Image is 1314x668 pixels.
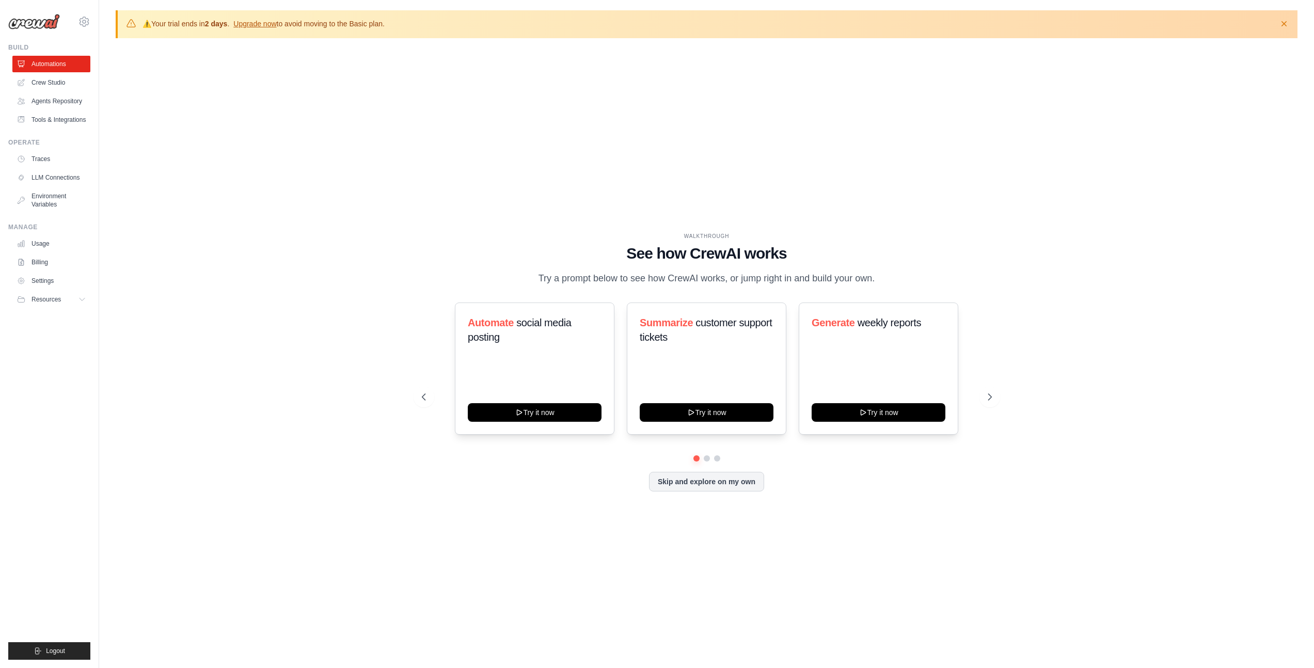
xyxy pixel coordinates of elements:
button: Resources [12,291,90,308]
h1: See how CrewAI works [422,244,992,263]
strong: 2 days [205,20,228,28]
span: weekly reports [858,317,921,328]
img: Logo [8,14,60,29]
button: Try it now [812,403,945,422]
span: Automate [468,317,514,328]
a: Billing [12,254,90,271]
p: Your trial ends in . to avoid moving to the Basic plan. [143,19,385,29]
div: Build [8,43,90,52]
a: Agents Repository [12,93,90,109]
p: Try a prompt below to see how CrewAI works, or jump right in and build your own. [533,271,880,286]
a: LLM Connections [12,169,90,186]
a: Tools & Integrations [12,112,90,128]
a: Usage [12,235,90,252]
button: Skip and explore on my own [649,472,764,491]
span: social media posting [468,317,572,343]
span: customer support tickets [640,317,772,343]
a: Traces [12,151,90,167]
a: Automations [12,56,90,72]
button: Logout [8,642,90,660]
a: Upgrade now [233,20,276,28]
button: Try it now [468,403,601,422]
span: Resources [31,295,61,304]
iframe: Chat Widget [1262,618,1314,668]
a: Environment Variables [12,188,90,213]
button: Try it now [640,403,773,422]
a: Crew Studio [12,74,90,91]
a: Settings [12,273,90,289]
span: Summarize [640,317,693,328]
div: Manage [8,223,90,231]
div: Operate [8,138,90,147]
span: Logout [46,647,65,655]
strong: ⚠️ [143,20,151,28]
span: Generate [812,317,855,328]
div: WALKTHROUGH [422,232,992,240]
